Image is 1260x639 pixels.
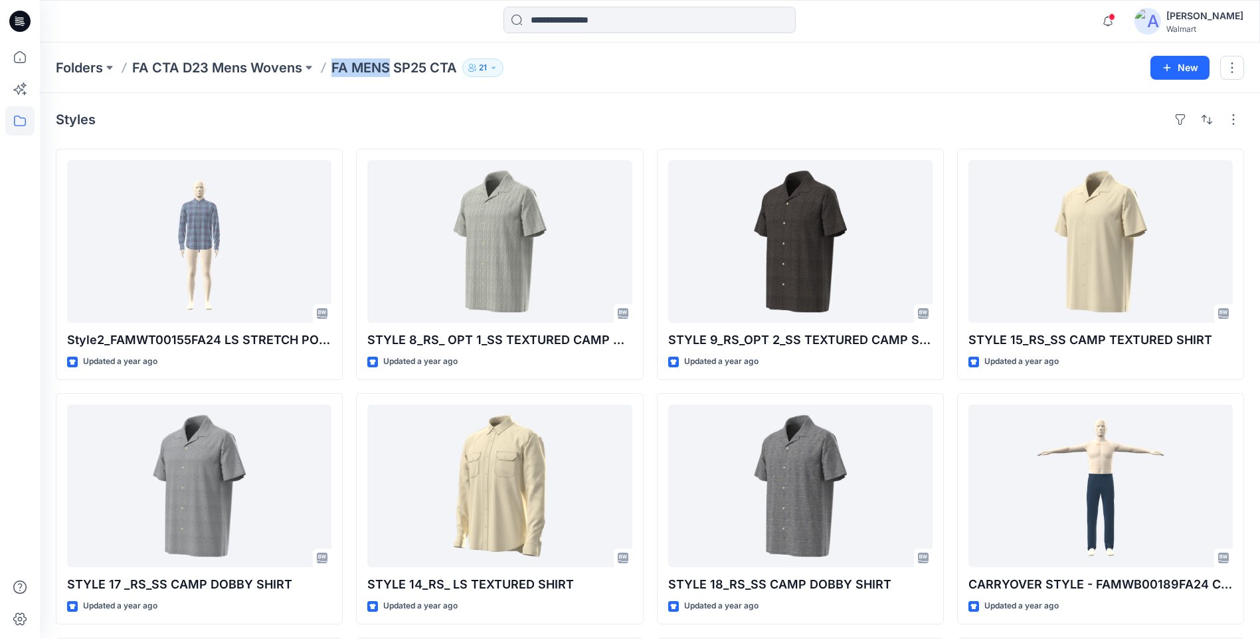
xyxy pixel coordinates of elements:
[684,599,759,613] p: Updated a year ago
[56,112,96,128] h4: Styles
[1166,24,1243,34] div: Walmart
[968,575,1233,594] p: CARRYOVER STYLE - FAMWB00189FA24 CORE CHINO PANT
[462,58,503,77] button: 21
[83,355,157,369] p: Updated a year ago
[367,331,632,349] p: STYLE 8_RS_ OPT 1_SS TEXTURED CAMP SHIRT
[668,575,933,594] p: STYLE 18_RS_SS CAMP DOBBY SHIRT
[1150,56,1210,80] button: New
[367,575,632,594] p: STYLE 14_RS_ LS TEXTURED SHIRT
[984,355,1059,369] p: Updated a year ago
[132,58,302,77] a: FA CTA D23 Mens Wovens
[1134,8,1161,35] img: avatar
[383,355,458,369] p: Updated a year ago
[684,355,759,369] p: Updated a year ago
[984,599,1059,613] p: Updated a year ago
[668,405,933,567] a: STYLE 18_RS_SS CAMP DOBBY SHIRT
[331,58,457,77] p: FA MENS SP25 CTA
[67,160,331,323] a: Style2_FAMWT00155FA24 LS STRETCH POPLIN SHIRT
[968,405,1233,567] a: CARRYOVER STYLE - FAMWB00189FA24 CORE CHINO PANT
[668,331,933,349] p: STYLE 9_RS_OPT 2_SS TEXTURED CAMP SHIRT
[668,160,933,323] a: STYLE 9_RS_OPT 2_SS TEXTURED CAMP SHIRT
[367,160,632,323] a: STYLE 8_RS_ OPT 1_SS TEXTURED CAMP SHIRT
[968,160,1233,323] a: STYLE 15_RS_SS CAMP TEXTURED SHIRT
[479,60,487,75] p: 21
[83,599,157,613] p: Updated a year ago
[968,331,1233,349] p: STYLE 15_RS_SS CAMP TEXTURED SHIRT
[67,405,331,567] a: STYLE 17 _RS_SS CAMP DOBBY SHIRT
[367,405,632,567] a: STYLE 14_RS_ LS TEXTURED SHIRT
[383,599,458,613] p: Updated a year ago
[56,58,103,77] a: Folders
[67,575,331,594] p: STYLE 17 _RS_SS CAMP DOBBY SHIRT
[67,331,331,349] p: Style2_FAMWT00155FA24 LS STRETCH POPLIN SHIRT
[1166,8,1243,24] div: [PERSON_NAME]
